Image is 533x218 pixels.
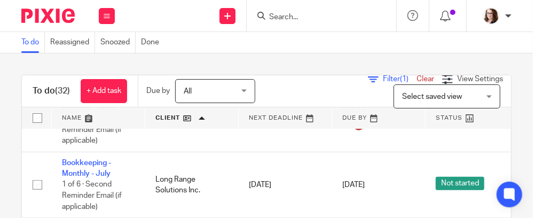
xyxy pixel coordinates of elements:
[50,32,95,53] a: Reassigned
[55,87,70,95] span: (32)
[33,85,70,97] h1: To do
[268,13,364,22] input: Search
[146,85,170,96] p: Due by
[21,9,75,23] img: Pixie
[383,75,417,83] span: Filter
[402,93,462,100] span: Select saved view
[436,177,484,190] span: Not started
[457,75,503,83] span: View Settings
[342,181,365,189] span: [DATE]
[400,75,409,83] span: (1)
[100,32,136,53] a: Snoozed
[62,159,111,177] a: Bookkeeping - Monthly - July
[21,32,45,53] a: To do
[184,88,192,95] span: All
[417,75,434,83] a: Clear
[81,79,127,103] a: + Add task
[62,115,122,144] span: 1 of 6 · Second Reminder Email (if applicable)
[141,32,164,53] a: Done
[483,7,500,25] img: Kelsey%20Website-compressed%20Resized.jpg
[62,181,122,211] span: 1 of 6 · Second Reminder Email (if applicable)
[238,152,332,217] td: [DATE]
[145,152,238,217] td: Long Range Solutions Inc.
